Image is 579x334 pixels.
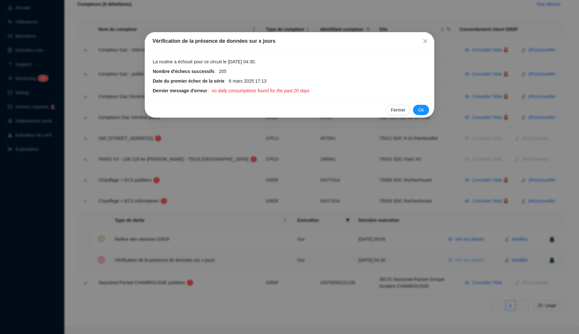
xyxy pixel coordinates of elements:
[219,68,226,75] span: 205
[153,88,207,93] strong: Dernier message d'erreur
[212,87,309,94] span: no daily consumptions found for the past 20 days
[153,69,215,74] strong: Nombre d'échecs successifs
[423,39,428,44] span: close
[386,105,410,115] button: Fermer
[413,105,429,115] button: Ok
[229,78,266,85] span: 6 mars 2025 17:13
[152,37,427,45] div: Vérification de la présence de données sur x jours
[391,107,405,113] span: Fermer
[418,107,424,113] span: Ok
[153,59,256,65] span: La routine a échoué pour ce circuit le [DATE] 04:30.
[420,36,430,46] button: Close
[153,78,225,84] strong: Date du premier échec de la série
[420,39,430,44] span: Fermer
